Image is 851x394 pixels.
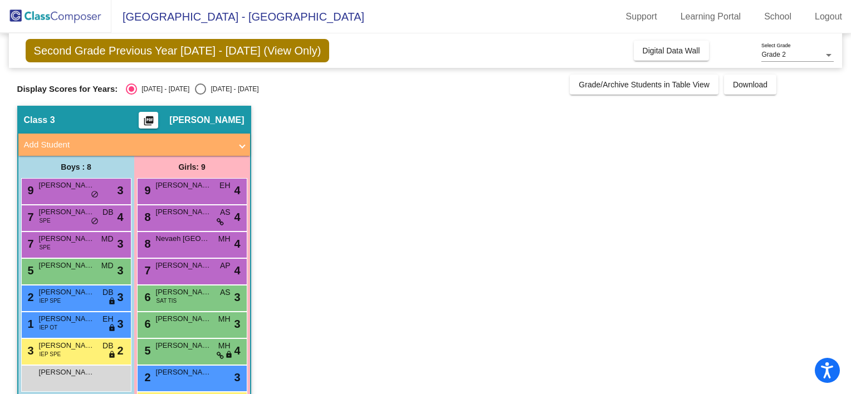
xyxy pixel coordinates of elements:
span: Grade/Archive Students in Table View [579,80,710,89]
span: [PERSON_NAME] [169,115,244,126]
span: [PERSON_NAME] [156,180,212,191]
span: 3 [117,289,123,306]
span: 4 [234,235,240,252]
a: Logout [806,8,851,26]
span: 7 [25,211,34,223]
span: 4 [234,342,240,359]
span: 3 [234,289,240,306]
span: 4 [117,209,123,225]
span: 5 [25,264,34,277]
span: SPE [40,243,51,252]
span: [PERSON_NAME] [39,206,95,218]
span: DB [102,206,113,218]
span: [PERSON_NAME] [39,313,95,324]
span: IEP SPE [40,297,61,305]
span: [PERSON_NAME] [156,367,212,378]
span: 4 [234,209,240,225]
span: 4 [234,262,240,279]
mat-panel-title: Add Student [24,139,231,151]
span: SPE [40,216,51,225]
span: do_not_disturb_alt [91,190,99,199]
span: MH [218,340,231,352]
mat-expansion-panel-header: Add Student [18,134,250,156]
span: 3 [25,344,34,357]
span: 7 [25,238,34,250]
span: [PERSON_NAME] [156,206,212,218]
button: Digital Data Wall [634,41,709,61]
span: MH [218,313,231,325]
span: AS [220,206,231,218]
span: lock [225,351,233,359]
span: 7 [142,264,151,277]
span: Second Grade Previous Year [DATE] - [DATE] (View Only) [26,39,330,62]
span: 3 [234,369,240,386]
span: [PERSON_NAME] [39,367,95,378]
span: 5 [142,344,151,357]
a: Support [617,8,666,26]
span: MD [101,260,114,272]
span: lock [108,297,116,306]
span: [GEOGRAPHIC_DATA] - [GEOGRAPHIC_DATA] [111,8,364,26]
div: Boys : 8 [18,156,134,178]
span: MH [218,233,231,245]
span: [PERSON_NAME] [39,180,95,191]
span: 2 [117,342,123,359]
button: Download [724,75,776,95]
span: 3 [117,235,123,252]
span: [PERSON_NAME] [156,340,212,351]
div: Girls: 9 [134,156,250,178]
span: DB [102,287,113,298]
span: [PERSON_NAME] [39,233,95,244]
a: School [755,8,800,26]
span: [PERSON_NAME] [156,313,212,324]
span: lock [108,351,116,359]
span: Download [733,80,767,89]
mat-radio-group: Select an option [126,83,258,95]
span: 9 [25,184,34,196]
span: Digital Data Wall [643,46,700,55]
span: 2 [25,291,34,303]
span: Class 3 [24,115,55,126]
span: [PERSON_NAME] [39,340,95,351]
span: [PERSON_NAME] [39,287,95,298]
span: SAT TIS [156,297,177,305]
mat-icon: picture_as_pdf [142,115,155,131]
a: Learning Portal [672,8,750,26]
span: Nevaeh [GEOGRAPHIC_DATA] [156,233,212,244]
span: 9 [142,184,151,196]
span: 6 [142,291,151,303]
span: Display Scores for Years: [17,84,118,94]
span: Grade 2 [761,51,785,58]
div: [DATE] - [DATE] [206,84,258,94]
span: [PERSON_NAME] [156,260,212,271]
span: 2 [142,371,151,383]
span: IEP SPE [40,350,61,358]
span: AS [220,287,231,298]
span: EH [102,313,113,325]
span: AP [220,260,231,272]
span: DB [102,340,113,352]
button: Print Students Details [139,112,158,129]
span: do_not_disturb_alt [91,217,99,226]
span: 3 [117,316,123,332]
span: 3 [234,316,240,332]
span: 4 [234,182,240,199]
span: EH [219,180,230,191]
span: MD [101,233,114,245]
span: 6 [142,318,151,330]
span: [PERSON_NAME] [156,287,212,298]
button: Grade/Archive Students in Table View [570,75,718,95]
span: 3 [117,262,123,279]
span: [PERSON_NAME] [PERSON_NAME] [39,260,95,271]
span: 8 [142,238,151,250]
span: 3 [117,182,123,199]
span: 8 [142,211,151,223]
span: IEP OT [40,323,58,332]
span: lock [108,324,116,333]
span: 1 [25,318,34,330]
div: [DATE] - [DATE] [137,84,189,94]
